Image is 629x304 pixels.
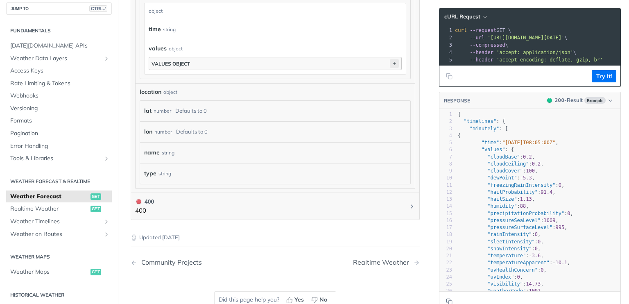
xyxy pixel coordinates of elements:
a: Weather Data LayersShow subpages for Weather Data Layers [6,52,112,65]
span: : [ [458,126,508,132]
span: Weather Timelines [10,218,101,226]
div: 5 [439,139,452,146]
span: "rainIntensity" [487,231,532,237]
span: : , [458,274,523,280]
div: 2 [439,118,452,125]
div: number [154,126,172,138]
div: object [169,45,183,52]
span: --compressed [470,42,505,48]
span: Formats [10,117,110,125]
span: 0.2 [523,154,532,160]
span: 10.1 [555,260,567,265]
span: "uvHealthConcern" [487,267,538,273]
span: "snowIntensity" [487,246,532,252]
div: 17 [439,224,452,231]
span: 995 [555,225,564,230]
div: string [163,23,176,35]
span: : , [458,253,544,259]
span: \ [455,42,508,48]
div: 400 [135,197,154,206]
div: values object [152,61,190,67]
span: : , [458,196,535,202]
h2: Fundamentals [6,27,112,34]
span: '[URL][DOMAIN_NAME][DATE]' [487,35,564,41]
span: "cloudCover" [487,168,523,174]
span: Weather on Routes [10,230,101,238]
div: Defaults to 0 [175,105,207,117]
span: 0.2 [532,161,541,167]
span: Webhooks [10,92,110,100]
span: "temperature" [487,253,526,259]
span: 0 [559,182,561,188]
span: "visibility" [487,281,523,287]
span: 400 [136,199,141,204]
span: : , [458,225,567,230]
div: string [162,147,174,159]
a: Pagination [6,127,112,140]
a: Rate Limiting & Tokens [6,77,112,90]
span: "cloudBase" [487,154,520,160]
span: "[DATE]T08:05:00Z" [502,140,555,145]
button: Show subpages for Weather Timelines [103,218,110,225]
h2: Weather Maps [6,253,112,261]
a: Weather Forecastget [6,191,112,203]
span: : , [458,281,544,287]
div: 18 [439,231,452,238]
span: Pagination [10,129,110,138]
div: number [154,105,171,117]
span: : , [458,161,544,167]
span: Tools & Libraries [10,154,101,163]
span: : { [458,147,514,152]
svg: Chevron [409,203,415,210]
div: object [145,3,404,19]
span: Error Handling [10,142,110,150]
div: 12 [439,189,452,196]
a: Previous Page: Community Projects [131,259,255,266]
span: 0 [517,274,520,280]
div: 4 [439,49,453,56]
span: "pressureSurfaceLevel" [487,225,552,230]
a: Formats [6,115,112,127]
span: [DATE][DOMAIN_NAME] APIs [10,42,110,50]
span: 1009 [544,218,556,223]
span: 0 [538,239,541,245]
p: Updated [DATE] [131,234,420,242]
span: "minutely" [470,126,499,132]
div: 19 [439,238,452,245]
div: 22 [439,259,452,266]
span: Rate Limiting & Tokens [10,79,110,88]
button: Copy to clipboard [443,70,455,82]
span: "time" [482,140,499,145]
span: "freezingRainIntensity" [487,182,555,188]
span: 0 [535,231,538,237]
span: 3.6 [532,253,541,259]
button: 200200-ResultExample [543,96,616,104]
span: 'accept: application/json' [496,50,573,55]
span: \ [455,35,568,41]
span: "hailSize" [487,196,517,202]
span: : , [458,246,541,252]
a: Error Handling [6,140,112,152]
span: Weather Maps [10,268,88,276]
div: 14 [439,203,452,210]
a: Next Page: Realtime Weather [353,259,420,266]
label: type [144,168,156,179]
div: 23 [439,267,452,274]
div: 9 [439,168,452,175]
div: 25 [439,281,452,288]
div: 2 [439,34,453,41]
button: cURL Request [441,13,489,21]
span: - [529,253,532,259]
div: string [158,168,171,179]
label: time [149,23,161,35]
div: 13 [439,196,452,203]
span: Weather Data Layers [10,54,101,63]
span: : , [458,189,556,195]
div: 6 [439,146,452,153]
div: 24 [439,274,452,281]
span: { [458,111,461,117]
button: Show subpages for Weather Data Layers [103,55,110,62]
span: cURL Request [444,13,480,20]
span: get [91,206,101,212]
div: 11 [439,182,452,189]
